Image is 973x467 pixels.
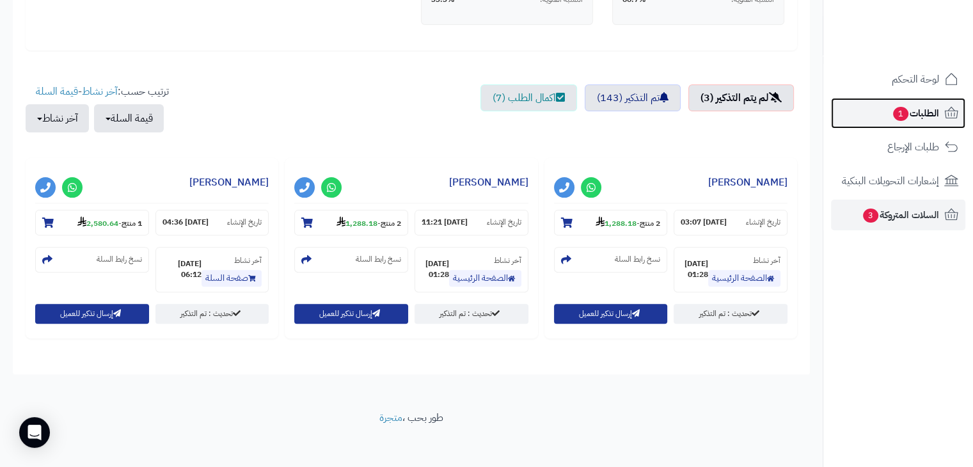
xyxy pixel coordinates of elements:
strong: 1 منتج [122,218,142,229]
a: الصفحة الرئيسية [449,270,521,287]
span: 1 [893,107,909,122]
small: نسخ رابط السلة [615,254,660,265]
small: آخر نشاط [234,255,262,266]
button: إرسال تذكير للعميل [35,304,149,324]
small: نسخ رابط السلة [356,254,401,265]
a: السلات المتروكة3 [831,200,965,230]
div: Open Intercom Messenger [19,417,50,448]
small: تاريخ الإنشاء [487,217,521,228]
a: [PERSON_NAME] [449,175,528,190]
section: نسخ رابط السلة [35,247,149,273]
a: تم التذكير (143) [585,84,681,111]
a: الصفحة الرئيسية [708,270,780,287]
strong: [DATE] 03:07 [681,217,727,228]
small: آخر نشاط [494,255,521,266]
small: - [77,216,142,229]
a: الطلبات1 [831,98,965,129]
a: قيمة السلة [36,84,78,99]
button: قيمة السلة [94,104,164,132]
a: تحديث : تم التذكير [155,304,269,324]
a: تحديث : تم التذكير [415,304,528,324]
a: لم يتم التذكير (3) [688,84,794,111]
a: متجرة [379,410,402,425]
strong: [DATE] 01:28 [422,258,449,280]
strong: [DATE] 01:28 [681,258,708,280]
a: آخر نشاط [82,84,118,99]
a: اكمال الطلب (7) [480,84,577,111]
small: تاريخ الإنشاء [746,217,780,228]
section: 1 منتج-2,580.64 [35,210,149,235]
small: - [596,216,660,229]
small: نسخ رابط السلة [97,254,142,265]
small: - [336,216,401,229]
a: تحديث : تم التذكير [674,304,787,324]
a: [PERSON_NAME] [189,175,269,190]
strong: [DATE] 11:21 [422,217,468,228]
span: لوحة التحكم [892,70,939,88]
strong: [DATE] 04:36 [162,217,209,228]
img: logo-2.png [886,29,961,56]
strong: 2,580.64 [77,218,118,229]
ul: ترتيب حسب: - [26,84,169,132]
strong: 2 منتج [381,218,401,229]
span: إشعارات التحويلات البنكية [842,172,939,190]
a: إشعارات التحويلات البنكية [831,166,965,196]
span: السلات المتروكة [862,206,939,224]
section: نسخ رابط السلة [294,247,408,273]
a: صفحة السلة [202,270,262,287]
section: 2 منتج-1,288.18 [294,210,408,235]
strong: 1,288.18 [336,218,377,229]
span: طلبات الإرجاع [887,138,939,156]
button: آخر نشاط [26,104,89,132]
span: 3 [863,209,879,223]
a: [PERSON_NAME] [708,175,787,190]
strong: [DATE] 06:12 [162,258,202,280]
strong: 1,288.18 [596,218,637,229]
span: الطلبات [892,104,939,122]
a: لوحة التحكم [831,64,965,95]
small: تاريخ الإنشاء [227,217,262,228]
strong: 2 منتج [640,218,660,229]
button: إرسال تذكير للعميل [294,304,408,324]
button: إرسال تذكير للعميل [554,304,668,324]
a: طلبات الإرجاع [831,132,965,162]
section: نسخ رابط السلة [554,247,668,273]
small: آخر نشاط [753,255,780,266]
section: 2 منتج-1,288.18 [554,210,668,235]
